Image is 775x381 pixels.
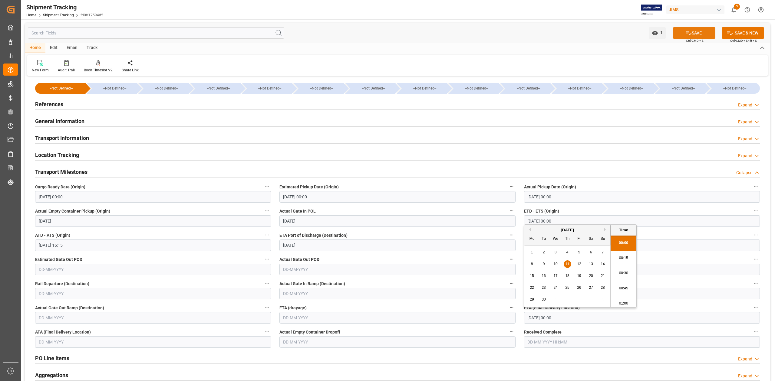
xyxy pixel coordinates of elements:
input: DD-MM-YYYY [279,264,515,275]
li: 00:30 [611,266,636,281]
span: 7 [602,250,604,254]
div: Choose Wednesday, September 3rd, 2025 [552,249,559,256]
div: Choose Monday, September 29th, 2025 [528,296,536,303]
span: ETA Port of Discharge (Destination) [279,232,348,239]
div: --Not Defined-- [248,83,292,94]
button: Help Center [740,3,754,17]
span: ATD - ATS (Origin) [35,232,70,239]
div: --Not Defined-- [351,83,395,94]
button: Estimated Gate Out POD [263,255,271,263]
span: 12 [577,262,581,266]
input: DD-MM-YYYY [279,312,515,324]
div: Choose Sunday, September 14th, 2025 [599,260,607,268]
h2: Transport Information [35,134,89,142]
div: Share Link [122,67,139,73]
button: Next Month [604,228,608,231]
button: SAVE [673,27,715,39]
a: Home [26,13,36,17]
span: 1 [658,30,663,35]
div: --Not Defined-- [655,83,705,94]
span: Ctrl/CMD + S [686,38,704,43]
h2: Location Tracking [35,151,79,159]
input: DD-MM-YYYY HH:MM [35,191,271,203]
div: --Not Defined-- [661,83,705,94]
button: Actual Loading On Train (Destination) [752,255,760,263]
span: ATA (Final Delivery Location) [35,329,91,335]
span: 11 [565,262,569,266]
div: Choose Tuesday, September 9th, 2025 [540,260,548,268]
button: ETA (drayage) [508,304,516,311]
div: --Not Defined-- [552,83,602,94]
div: Tu [540,235,548,243]
div: --Not Defined-- [506,83,550,94]
input: DD-MM-YYYY [279,288,515,299]
span: ETD - ETS (Origin) [524,208,559,214]
div: month 2025-09 [526,246,609,305]
span: 13 [589,262,593,266]
div: --Not Defined-- [713,83,757,94]
input: DD-MM-YYYY [35,215,271,227]
button: ETA Port of Discharge (Destination) [508,231,516,239]
div: Choose Thursday, September 25th, 2025 [564,284,571,291]
div: Track [82,43,102,53]
button: Received Complete [752,328,760,336]
div: --Not Defined-- [558,83,602,94]
div: --Not Defined-- [144,83,189,94]
div: --Not Defined-- [500,83,550,94]
div: Choose Monday, September 22nd, 2025 [528,284,536,291]
span: Cargo Ready Date (Origin) [35,184,85,190]
span: 20 [589,274,593,278]
span: 24 [553,285,557,290]
h2: Transport Milestones [35,168,87,176]
span: Ctrl/CMD + Shift + S [730,38,757,43]
div: Choose Thursday, September 18th, 2025 [564,272,571,280]
input: DD-MM-YYYY HH:MM [524,312,760,324]
span: Received Complete [524,329,562,335]
input: DD-MM-YYYY HH:MM [279,191,515,203]
span: Actual Gate Out POD [279,256,319,263]
button: ATA (Final Delivery Location) [263,328,271,336]
li: 01:00 [611,296,636,311]
div: Choose Thursday, September 11th, 2025 [564,260,571,268]
div: Choose Wednesday, September 24th, 2025 [552,284,559,291]
div: --Not Defined-- [35,83,85,94]
div: Choose Sunday, September 21st, 2025 [599,272,607,280]
span: ETA (drayage) [279,305,307,311]
div: Fr [575,235,583,243]
input: DD-MM-YYYY HH:MM [524,215,760,227]
input: DD-MM-YYYY [279,239,515,251]
div: Choose Monday, September 8th, 2025 [528,260,536,268]
div: Choose Monday, September 15th, 2025 [528,272,536,280]
input: DD-MM-YYYY [524,264,760,275]
div: [DATE] [524,227,610,233]
button: JIMS [666,4,727,15]
span: 2 [543,250,545,254]
button: Actual Gate Out Ramp (Destination) [263,304,271,311]
input: DD-MM-YYYY HH:MM [524,191,760,203]
div: Choose Monday, September 1st, 2025 [528,249,536,256]
div: JIMS [666,5,724,14]
div: Choose Saturday, September 13th, 2025 [587,260,595,268]
span: 16 [542,274,546,278]
div: --Not Defined-- [242,83,292,94]
div: --Not Defined-- [345,83,395,94]
span: Actual Empty Container Pickup (Origin) [35,208,110,214]
div: --Not Defined-- [397,83,447,94]
li: 00:00 [611,236,636,251]
input: DD-MM-YYYY HH:MM [524,336,760,348]
div: --Not Defined-- [293,83,344,94]
input: DD-MM-YYYY [35,264,271,275]
button: Previous Month [527,228,531,231]
div: Time [612,227,635,233]
img: Exertis%20JAM%20-%20Email%20Logo.jpg_1722504956.jpg [641,5,662,15]
span: 1 [531,250,533,254]
input: DD-MM-YYYY [35,288,271,299]
button: ATA Port of Discharge (Destination) [752,231,760,239]
input: DD-MM-YYYY [35,336,271,348]
div: Expand [738,373,752,379]
div: Expand [738,102,752,108]
div: Expand [738,356,752,362]
div: Expand [738,119,752,125]
div: Choose Tuesday, September 30th, 2025 [540,296,548,303]
button: SAVE & NEW [722,27,764,39]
